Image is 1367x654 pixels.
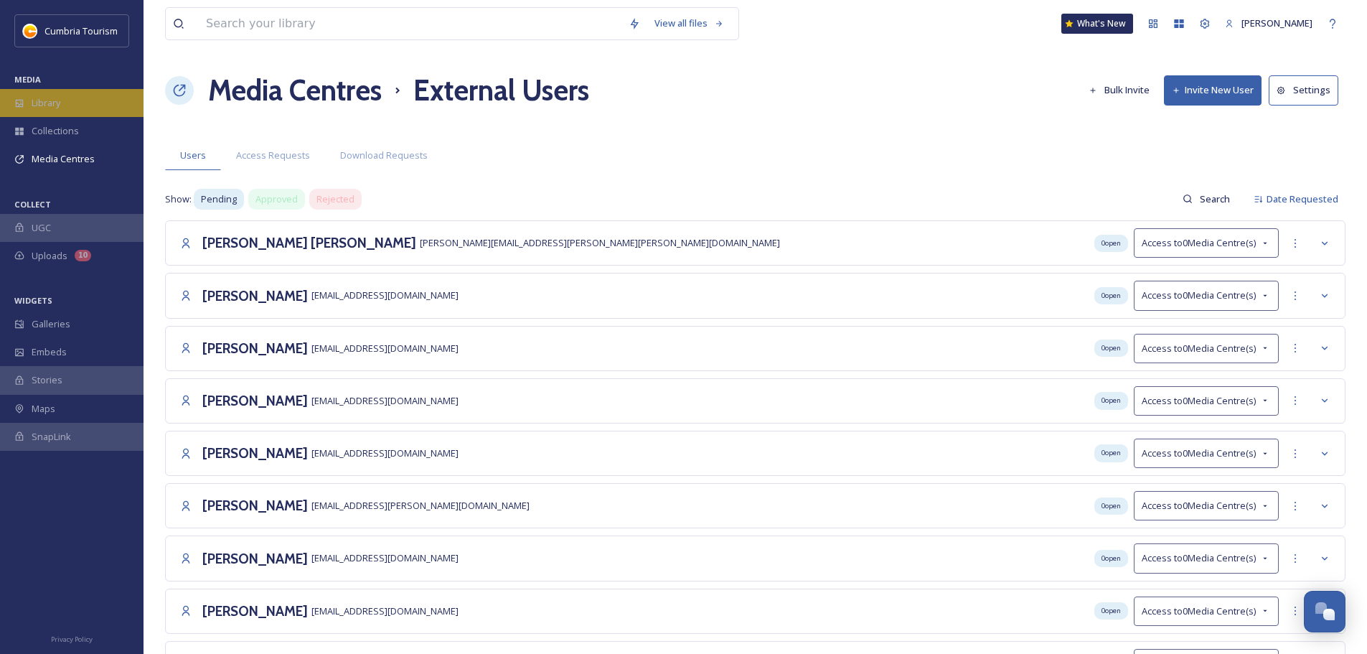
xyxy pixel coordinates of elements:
[1142,289,1256,302] span: Access to 0 Media Centre(s)
[14,74,41,85] span: MEDIA
[1101,396,1121,406] span: 0 open
[1101,291,1121,301] span: 0 open
[75,250,91,261] div: 10
[51,630,93,647] a: Privacy Policy
[1142,342,1256,355] span: Access to 0 Media Centre(s)
[1142,551,1256,565] span: Access to 0 Media Centre(s)
[1269,75,1338,105] button: Settings
[32,249,67,263] span: Uploads
[44,24,118,37] span: Cumbria Tourism
[1101,343,1121,353] span: 0 open
[32,345,67,359] span: Embeds
[32,402,55,416] span: Maps
[202,495,308,516] h3: [PERSON_NAME]
[32,317,70,331] span: Galleries
[202,391,308,411] h3: [PERSON_NAME]
[14,199,51,210] span: COLLECT
[32,124,79,138] span: Collections
[1142,394,1256,408] span: Access to 0 Media Centre(s)
[1081,76,1165,104] a: Bulk Invite
[1101,448,1121,458] span: 0 open
[165,192,192,206] span: Show:
[1304,591,1345,632] button: Open Chat
[420,236,780,250] span: [PERSON_NAME][EMAIL_ADDRESS][PERSON_NAME][PERSON_NAME][DOMAIN_NAME]
[340,149,428,162] span: Download Requests
[1142,236,1256,250] span: Access to 0 Media Centre(s)
[32,221,51,235] span: UGC
[311,394,459,408] span: [EMAIL_ADDRESS][DOMAIN_NAME]
[1269,75,1345,105] a: Settings
[1101,501,1121,511] span: 0 open
[311,604,459,618] span: [EMAIL_ADDRESS][DOMAIN_NAME]
[236,149,310,162] span: Access Requests
[311,499,530,513] span: [EMAIL_ADDRESS][PERSON_NAME][DOMAIN_NAME]
[202,443,308,464] h3: [PERSON_NAME]
[1246,185,1345,213] div: Date Requested
[202,286,308,307] h3: [PERSON_NAME]
[201,192,237,206] span: Pending
[311,289,459,302] span: [EMAIL_ADDRESS][DOMAIN_NAME]
[1218,9,1320,37] a: [PERSON_NAME]
[1081,76,1157,104] button: Bulk Invite
[51,635,93,644] span: Privacy Policy
[1193,184,1239,213] input: Search
[1164,75,1262,105] button: Invite New User
[32,96,60,110] span: Library
[202,548,308,569] h3: [PERSON_NAME]
[311,342,459,355] span: [EMAIL_ADDRESS][DOMAIN_NAME]
[1241,17,1312,29] span: [PERSON_NAME]
[316,192,354,206] span: Rejected
[32,152,95,166] span: Media Centres
[32,373,62,387] span: Stories
[311,447,459,460] span: [EMAIL_ADDRESS][DOMAIN_NAME]
[208,69,382,112] a: Media Centres
[1101,606,1121,616] span: 0 open
[647,9,731,37] a: View all files
[1142,499,1256,513] span: Access to 0 Media Centre(s)
[23,24,37,38] img: images.jpg
[202,233,416,253] h3: [PERSON_NAME] [PERSON_NAME]
[14,295,52,306] span: WIDGETS
[199,8,621,39] input: Search your library
[413,69,589,112] h1: External Users
[202,338,308,359] h3: [PERSON_NAME]
[180,149,206,162] span: Users
[32,430,71,444] span: SnapLink
[1142,447,1256,460] span: Access to 0 Media Centre(s)
[311,551,459,565] span: [EMAIL_ADDRESS][DOMAIN_NAME]
[1061,14,1133,34] a: What's New
[1101,238,1121,248] span: 0 open
[202,601,308,622] h3: [PERSON_NAME]
[1142,604,1256,618] span: Access to 0 Media Centre(s)
[1101,553,1121,564] span: 0 open
[255,192,298,206] span: Approved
